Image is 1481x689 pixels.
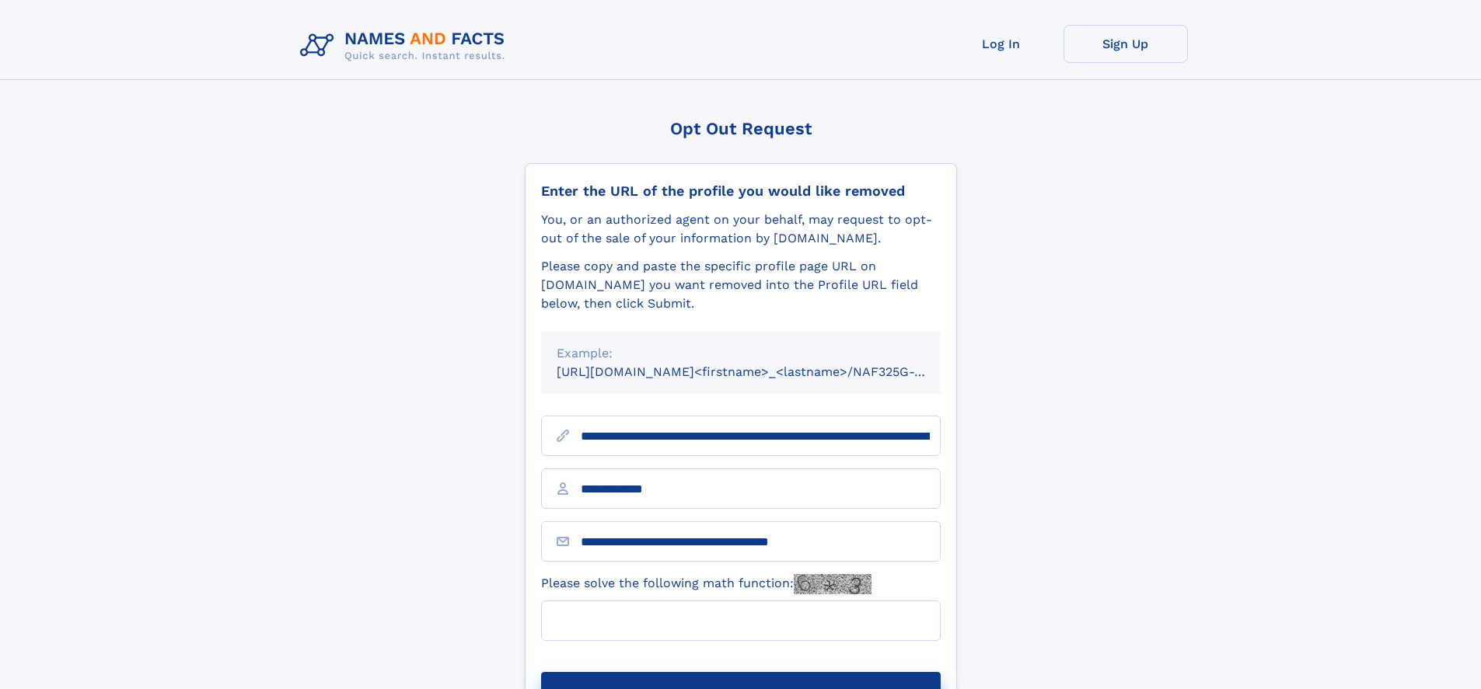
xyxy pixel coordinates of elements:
[525,119,957,138] div: Opt Out Request
[541,211,941,248] div: You, or an authorized agent on your behalf, may request to opt-out of the sale of your informatio...
[1064,25,1188,63] a: Sign Up
[557,364,970,379] small: [URL][DOMAIN_NAME]<firstname>_<lastname>/NAF325G-xxxxxxxx
[541,183,941,200] div: Enter the URL of the profile you would like removed
[541,257,941,313] div: Please copy and paste the specific profile page URL on [DOMAIN_NAME] you want removed into the Pr...
[557,344,925,363] div: Example:
[294,25,518,67] img: Logo Names and Facts
[939,25,1064,63] a: Log In
[541,574,871,594] label: Please solve the following math function:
